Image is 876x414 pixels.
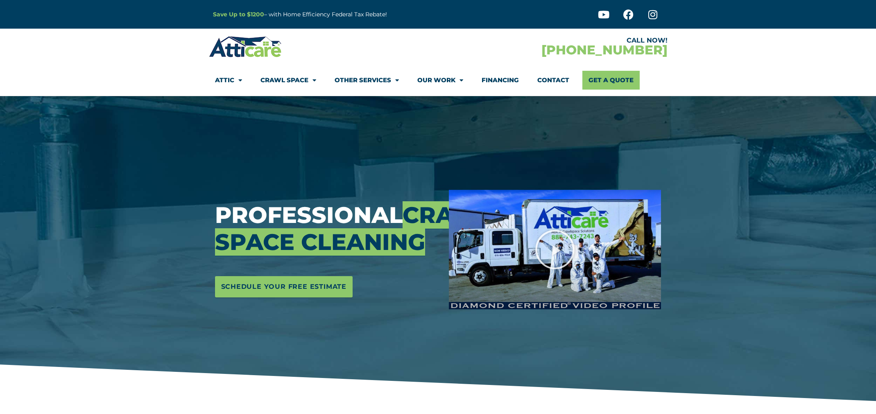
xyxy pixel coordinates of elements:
[534,229,575,270] div: Play Video
[215,71,242,90] a: Attic
[213,10,478,19] p: – with Home Efficiency Federal Tax Rebate!
[582,71,640,90] a: Get A Quote
[482,71,519,90] a: Financing
[215,202,437,256] h3: Professional
[260,71,316,90] a: Crawl Space
[215,276,353,297] a: Schedule Your Free Estimate
[335,71,399,90] a: Other Services
[215,201,493,256] span: Crawl Space Cleaning
[213,11,264,18] a: Save Up to $1200
[215,71,661,90] nav: Menu
[438,37,668,44] div: CALL NOW!
[537,71,569,90] a: Contact
[221,280,347,293] span: Schedule Your Free Estimate
[417,71,463,90] a: Our Work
